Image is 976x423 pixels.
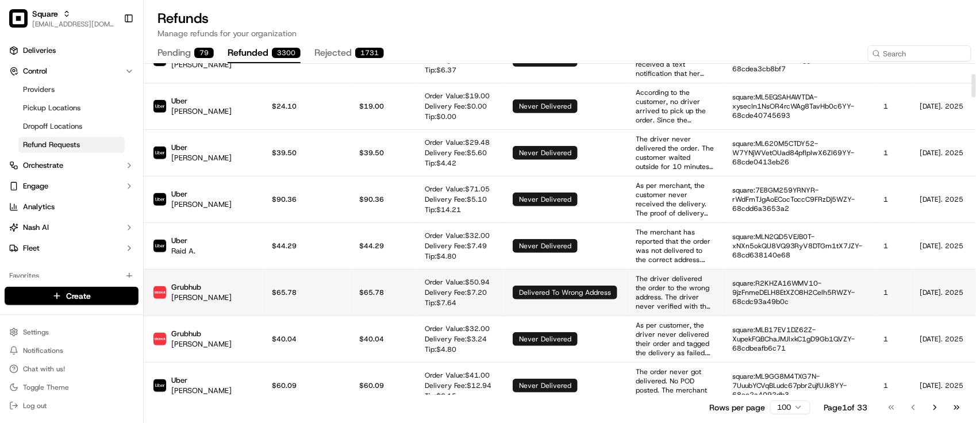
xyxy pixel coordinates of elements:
[5,239,139,257] button: Fleet
[425,148,490,157] p: Delivery Fee: $ 5.60
[153,147,166,159] img: Uber
[272,148,341,157] p: $39.50
[359,102,406,111] p: $ 19.00
[18,82,125,98] a: Providers
[153,240,166,252] img: Uber
[23,181,48,191] span: Engage
[18,118,125,134] a: Dropoff Locations
[23,364,65,374] span: Chat with us!
[5,177,139,195] button: Engage
[11,46,209,64] p: Welcome 👋
[920,334,972,344] p: [DATE]. 2025
[32,8,58,20] button: Square
[228,44,301,63] button: refunded
[23,383,69,392] span: Toggle Theme
[93,162,189,183] a: 💻API Documentation
[66,290,91,302] span: Create
[920,195,972,204] p: [DATE]. 2025
[171,153,232,163] p: [PERSON_NAME]
[425,288,490,297] p: Delivery Fee: $ 7.20
[5,343,139,359] button: Notifications
[272,102,341,111] p: $24.10
[5,198,139,216] a: Analytics
[153,333,166,345] img: Grubhub
[868,45,971,61] input: Search
[513,332,578,346] div: never delivered
[272,195,341,204] p: $90.36
[884,195,902,204] p: 1
[359,381,406,390] p: $ 60.09
[636,274,714,311] p: The driver delivered the order to the wrong address. The driver never verified with the customer ...
[359,241,406,251] p: $ 44.29
[171,293,232,303] p: [PERSON_NAME]
[23,140,80,150] span: Refund Requests
[39,121,145,130] div: We're available if you need us!
[32,20,114,29] button: [EMAIL_ADDRESS][DOMAIN_NAME]
[5,324,139,340] button: Settings
[23,202,55,212] span: Analytics
[23,160,63,171] span: Orchestrate
[171,282,232,293] p: Grubhub
[425,345,490,354] p: Tip: $ 4.80
[114,195,139,203] span: Pylon
[636,181,714,218] p: As per merchant, the customer never received the delivery. The proof of delivery that was provide...
[359,334,406,344] p: $ 40.04
[920,148,972,157] p: [DATE]. 2025
[636,321,714,357] p: As per customer, the driver never delivered their order and tagged the delivery as failed. The dr...
[884,102,902,111] p: 1
[920,102,972,111] p: [DATE]. 2025
[425,381,491,390] p: Delivery Fee: $ 12.94
[30,74,207,86] input: Got a question? Start typing here...
[23,103,80,113] span: Pickup Locations
[425,184,490,194] p: Order Value: $ 71.05
[171,106,232,117] p: [PERSON_NAME]
[513,99,578,113] div: never delivered
[884,288,902,297] p: 1
[5,361,139,377] button: Chat with us!
[884,334,902,344] p: 1
[359,288,406,297] p: $ 65.78
[425,112,490,121] p: Tip: $ 0.00
[171,375,232,386] p: Uber
[359,148,406,157] p: $ 39.50
[23,222,49,233] span: Nash AI
[513,239,578,253] div: never delivered
[5,41,139,60] a: Deliveries
[23,243,40,253] span: Fleet
[732,186,866,213] p: square:7E8GM259YRNYR-rWdFmTJgAoECocToccC9FRzDj5WZY-68cdd6a3653a2
[425,334,490,344] p: Delivery Fee: $ 3.24
[272,241,341,251] p: $44.29
[425,66,490,75] p: Tip: $ 6.37
[824,402,868,413] div: Page 1 of 33
[7,162,93,183] a: 📗Knowledge Base
[884,148,902,157] p: 1
[171,189,232,199] p: Uber
[23,121,82,132] span: Dropoff Locations
[513,146,578,160] div: never delivered
[425,102,490,111] p: Delivery Fee: $ 0.00
[171,143,232,153] p: Uber
[636,134,714,171] p: The driver never delivered the order. The customer waited outside for 10 minutes and asked me abo...
[109,167,185,178] span: API Documentation
[732,325,866,353] p: square:MLB17EV1DZ62Z-XupekFQBChaJMJlxkC1gD9Gb1QVZY-68cdbeafb6c71
[9,9,28,28] img: Square
[732,232,866,260] p: square:MLN2QD5VEJB0T-xNXn5okQU8VQ93RyV8DTGm1tX7JZY-68cd638140e68
[425,195,490,204] p: Delivery Fee: $ 5.10
[425,159,490,168] p: Tip: $ 4.42
[636,228,714,264] p: The merchant has reported that the order was not delivered to the correct address. According to t...
[513,286,617,299] div: delivered to wrong address
[920,381,972,390] p: [DATE]. 2025
[359,195,406,204] p: $ 90.36
[636,88,714,125] p: According to the customer, no driver arrived to pick up the order. Since the delivery was already...
[157,44,214,63] button: pending
[5,267,139,285] div: Favorites
[5,287,139,305] button: Create
[5,379,139,395] button: Toggle Theme
[5,218,139,237] button: Nash AI
[636,367,714,404] p: The order never got delivered. No POD posted. The merchant would like to request a compensation f...
[513,379,578,393] div: never delivered
[11,168,21,177] div: 📗
[272,334,341,344] p: $40.04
